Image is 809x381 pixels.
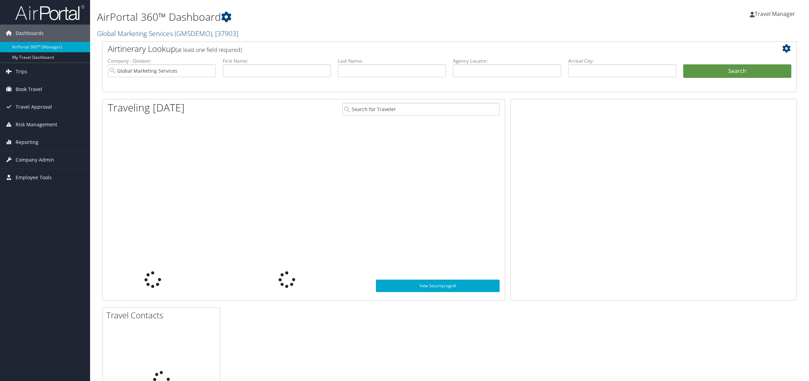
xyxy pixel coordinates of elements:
h2: Travel Contacts [106,309,220,321]
span: Travel Manager [755,10,795,18]
h2: Airtinerary Lookup [108,43,733,55]
span: Employee Tools [16,169,52,186]
button: Search [683,64,791,78]
img: airportal-logo.png [15,4,85,21]
label: Arrival City: [568,57,676,64]
a: View SecurityLogic® [376,280,500,292]
span: , [ 37903 ] [212,29,238,38]
span: Travel Approval [16,98,52,116]
span: Reporting [16,134,38,151]
input: Search for Traveler [342,103,500,116]
h1: AirPortal 360™ Dashboard [97,10,567,24]
span: (at least one field required) [176,46,242,54]
a: Global Marketing Services [97,29,238,38]
span: Trips [16,63,27,80]
label: First Name: [223,57,331,64]
a: Travel Manager [750,3,802,24]
span: ( GMSDEMO ) [175,29,212,38]
label: Last Name: [338,57,446,64]
span: Risk Management [16,116,57,133]
span: Company Admin [16,151,54,169]
h1: Traveling [DATE] [108,100,185,115]
label: Company - Division: [108,57,216,64]
span: Book Travel [16,81,42,98]
label: Agency Locator: [453,57,561,64]
span: Dashboards [16,25,44,42]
